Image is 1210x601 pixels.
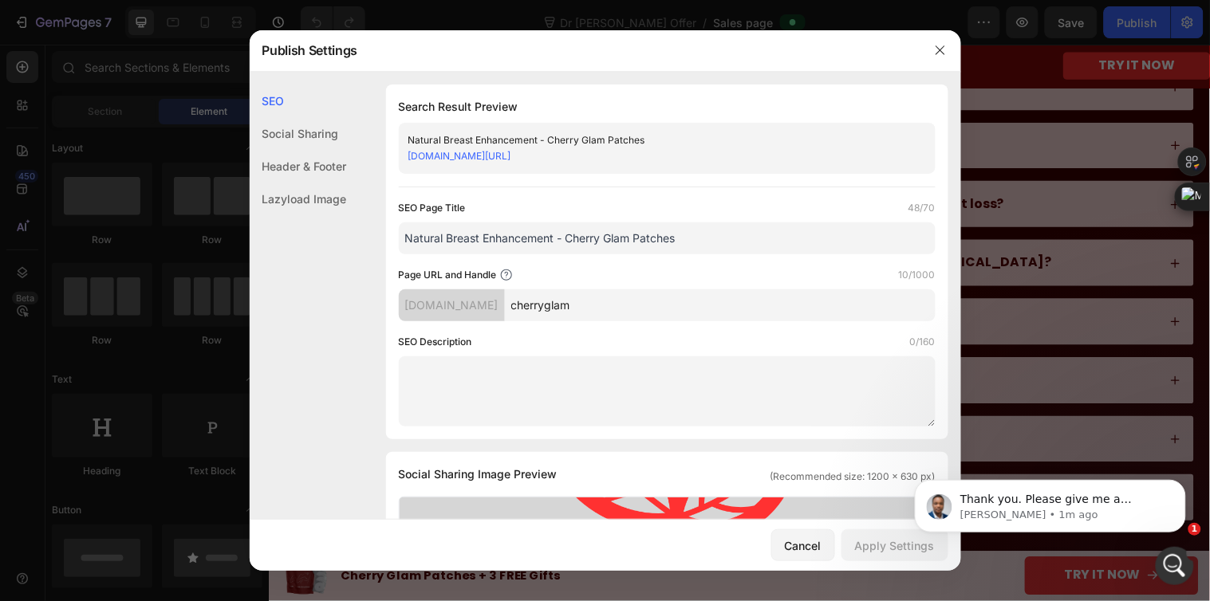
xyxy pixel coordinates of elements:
span: 1 [1188,523,1201,536]
div: Apply Settings [855,537,935,554]
p: Is Cherry Glam safe to use? [357,95,540,112]
label: 0/160 [910,334,936,350]
p: What if I stop using the patches? Will I lose my results? [357,452,724,469]
p: Find answers to common questions about our products and expectations. [18,43,315,82]
p: How often should I use the patches? [357,273,600,290]
h1: Search Result Preview [399,97,936,116]
button: <p>TRY IT NOW</p> [808,8,957,36]
div: Natural Breast Enhancement - Cherry Glam Patches [408,132,900,148]
a: [DOMAIN_NAME][URL] [408,150,511,162]
div: [DOMAIN_NAME] [399,289,505,321]
div: Social Sharing [250,117,347,150]
span: (Recommended size: 1200 x 630 px) [771,469,936,484]
button: Apply Settings [841,529,948,561]
p: How do I keep the patches in place? [357,333,596,350]
div: TRY IT NOW [809,532,886,548]
p: How long does it take to see results? [357,35,602,52]
p: TRY IT NOW [844,10,921,33]
label: Page URL and Handle [399,267,497,283]
span: Social Sharing Image Preview [399,465,558,484]
div: Lazyload Image [250,183,347,215]
p: Will the patches work if I have [MEDICAL_DATA]? [357,393,686,410]
strong: EARLY [DATE] SALE: [298,12,433,31]
p: Do Cherry Glam patches contain hormones or [MEDICAL_DATA]? [357,214,796,230]
div: SEO [250,84,347,117]
button: TRY IT NOW [769,520,945,560]
div: Publish Settings [250,29,920,71]
label: SEO Page Title [399,200,466,216]
iframe: Intercom live chat [1156,547,1194,585]
label: 48/70 [908,200,936,216]
input: Handle [505,289,936,321]
iframe: Intercom notifications message [891,446,1210,558]
p: Can Cherry Glam help after breastfeeding or weight loss? [357,154,748,171]
label: SEO Description [399,334,472,350]
div: Cancel [785,537,822,554]
p: Cherry Glam Patches + 3 FREE Gifts [73,529,626,551]
span: Get 68% OFF [DATE] + 3 FREE Gifts [298,12,660,31]
input: Title [399,222,936,254]
div: Header & Footer [250,150,347,183]
label: 10/1000 [899,267,936,283]
img: gempages_581582220859277832-40b7de2e-0f53-4421-8c32-b438ff9b33cc.png [12,515,62,565]
button: Cancel [771,529,835,561]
